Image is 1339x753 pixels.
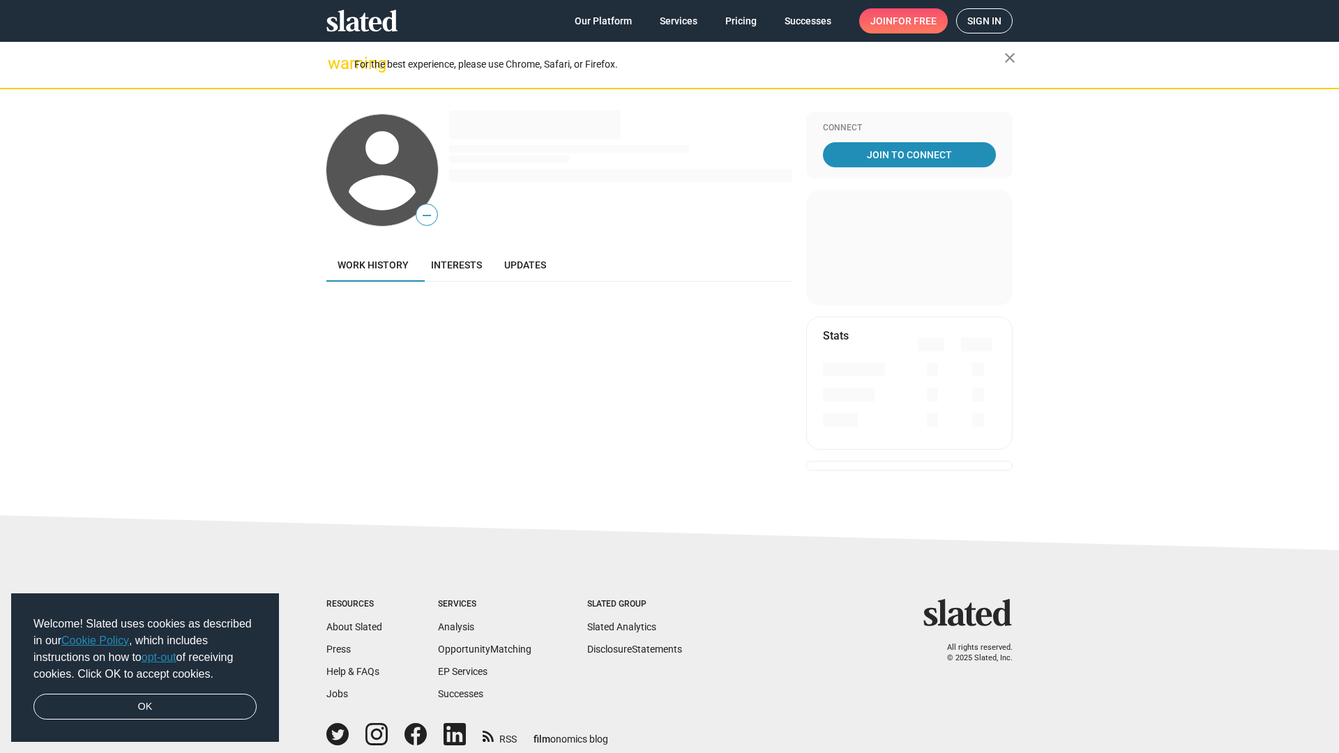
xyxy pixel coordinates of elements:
[493,248,557,282] a: Updates
[785,8,831,33] span: Successes
[326,621,382,632] a: About Slated
[714,8,768,33] a: Pricing
[328,55,345,72] mat-icon: warning
[438,688,483,699] a: Successes
[11,593,279,743] div: cookieconsent
[587,644,682,655] a: DisclosureStatements
[354,55,1004,74] div: For the best experience, please use Chrome, Safari, or Firefox.
[823,142,996,167] a: Join To Connect
[1001,50,1018,66] mat-icon: close
[534,733,550,745] span: film
[534,722,608,746] a: filmonomics blog
[773,8,842,33] a: Successes
[438,599,531,610] div: Services
[438,644,531,655] a: OpportunityMatching
[142,651,176,663] a: opt-out
[725,8,757,33] span: Pricing
[416,206,437,225] span: —
[660,8,697,33] span: Services
[483,724,517,746] a: RSS
[967,9,1001,33] span: Sign in
[326,599,382,610] div: Resources
[33,616,257,683] span: Welcome! Slated uses cookies as described in our , which includes instructions on how to of recei...
[438,666,487,677] a: EP Services
[826,142,993,167] span: Join To Connect
[893,8,937,33] span: for free
[563,8,643,33] a: Our Platform
[326,644,351,655] a: Press
[338,259,409,271] span: Work history
[823,123,996,134] div: Connect
[420,248,493,282] a: Interests
[431,259,482,271] span: Interests
[932,643,1013,663] p: All rights reserved. © 2025 Slated, Inc.
[326,688,348,699] a: Jobs
[326,666,379,677] a: Help & FAQs
[870,8,937,33] span: Join
[438,621,474,632] a: Analysis
[649,8,709,33] a: Services
[33,694,257,720] a: dismiss cookie message
[587,599,682,610] div: Slated Group
[575,8,632,33] span: Our Platform
[61,634,129,646] a: Cookie Policy
[859,8,948,33] a: Joinfor free
[823,328,849,343] mat-card-title: Stats
[587,621,656,632] a: Slated Analytics
[504,259,546,271] span: Updates
[326,248,420,282] a: Work history
[956,8,1013,33] a: Sign in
